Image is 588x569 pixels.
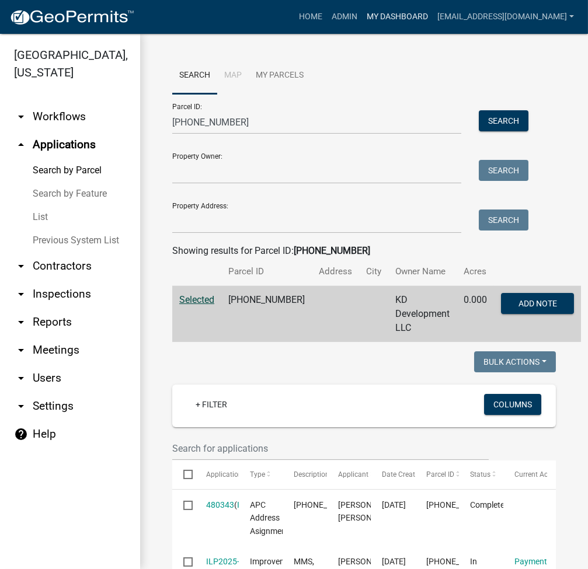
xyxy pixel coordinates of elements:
span: Completed [470,500,509,509]
span: 010-107-292 [294,500,363,509]
strong: [PHONE_NUMBER] [294,245,370,256]
span: 09/18/2025 [382,500,406,509]
i: help [14,427,28,441]
span: Current Activity [514,470,563,479]
button: Search [479,110,528,131]
datatable-header-cell: Status [459,460,503,488]
th: City [359,258,388,285]
span: Description [294,470,329,479]
span: APC Address Asignment [250,500,289,536]
span: Applicant [338,470,368,479]
datatable-header-cell: Current Activity [503,460,547,488]
button: Bulk Actions [474,351,556,372]
i: arrow_drop_down [14,259,28,273]
i: arrow_drop_down [14,371,28,385]
span: Date Created [382,470,423,479]
datatable-header-cell: Application Number [194,460,238,488]
a: My Parcels [249,57,311,95]
td: KD Development LLC [388,286,457,343]
td: [PHONE_NUMBER] [221,286,312,343]
a: + Filter [186,394,236,415]
a: My Dashboard [362,6,433,28]
span: 010-107-292 [426,557,495,566]
span: Application Number [206,470,270,479]
a: Search [172,57,217,95]
td: 0.000 [457,286,494,343]
datatable-header-cell: Type [239,460,283,488]
a: Selected [179,294,214,305]
button: Search [479,160,528,181]
span: Lee Ann Taylor [338,500,401,523]
datatable-header-cell: Parcel ID [415,460,459,488]
th: Address [312,258,359,285]
div: ( ) [206,498,228,512]
i: arrow_drop_up [14,138,28,152]
datatable-header-cell: Select [172,460,194,488]
i: arrow_drop_down [14,287,28,301]
button: Add Note [501,293,574,314]
th: Acres [457,258,494,285]
span: Parcel ID [426,470,454,479]
datatable-header-cell: Date Created [371,460,415,488]
a: Home [294,6,327,28]
span: 09/14/2025 [382,557,406,566]
th: Parcel ID [221,258,312,285]
datatable-header-cell: Applicant [327,460,371,488]
a: 480343 [206,500,234,509]
a: Payment [514,557,547,566]
input: Search for applications [172,437,489,460]
span: 010-107-292 [426,500,495,509]
i: arrow_drop_down [14,315,28,329]
th: Owner Name [388,258,457,285]
span: Status [470,470,490,479]
datatable-header-cell: Description [283,460,326,488]
a: Inspections [237,500,279,509]
div: Showing results for Parcel ID: [172,244,556,258]
span: Dana [338,557,401,566]
i: arrow_drop_down [14,110,28,124]
a: Admin [327,6,362,28]
button: Columns [484,394,541,415]
span: Add Note [519,299,557,308]
button: Search [479,210,528,231]
a: [EMAIL_ADDRESS][DOMAIN_NAME] [433,6,579,28]
i: arrow_drop_down [14,343,28,357]
i: arrow_drop_down [14,399,28,413]
span: Type [250,470,265,479]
